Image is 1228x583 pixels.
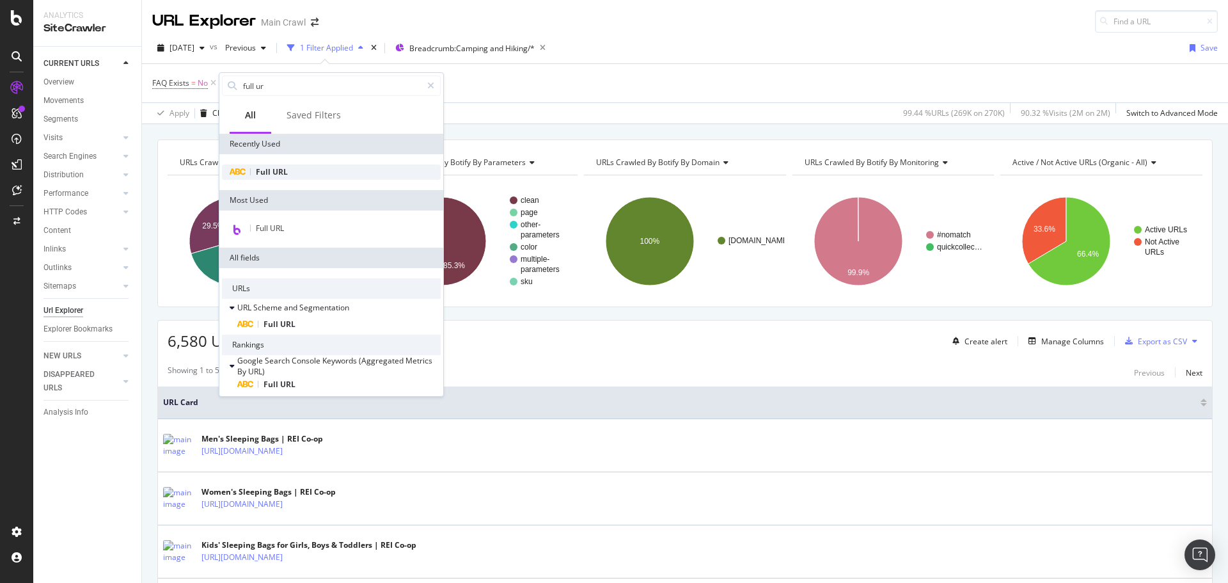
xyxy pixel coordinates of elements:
div: Clear [212,108,232,118]
div: Content [43,224,71,237]
div: Save [1200,42,1218,53]
div: Saved Filters [287,109,341,122]
svg: A chart. [792,186,993,297]
span: Console [292,355,322,366]
div: Segments [43,113,78,126]
div: NEW URLS [43,349,81,363]
text: [DOMAIN_NAME][URL] [728,236,810,245]
span: FAQ Exists [152,77,189,88]
div: 90.32 % Visits ( 2M on 2M ) [1021,108,1110,118]
text: multiple- [521,255,549,264]
div: Analysis Info [43,406,88,419]
span: and [284,302,299,313]
div: 99.44 % URLs ( 269K on 270K ) [903,108,1005,118]
input: Find a URL [1095,10,1218,33]
text: other- [521,220,540,229]
svg: A chart. [584,186,784,297]
div: Inlinks [43,243,66,256]
text: #nomatch [937,230,971,239]
button: Previous [220,38,271,58]
button: Clear [195,103,232,124]
div: HTTP Codes [43,205,87,219]
span: Active / Not Active URLs (organic - all) [1012,157,1147,168]
button: Breadcrumb:Camping and Hiking/* [390,38,535,58]
div: All [245,109,256,122]
span: Google [237,355,265,366]
a: Content [43,224,132,237]
div: Outlinks [43,261,72,275]
text: sku [521,277,533,286]
a: DISAPPEARED URLS [43,368,120,395]
span: Segmentation [299,302,349,313]
div: CURRENT URLS [43,57,99,70]
span: Full URL [256,223,284,234]
button: Create alert [947,331,1007,351]
span: 6,580 URLs found [168,330,294,351]
input: Search by field name [242,76,421,95]
a: NEW URLS [43,349,120,363]
div: Most Used [219,190,443,211]
span: Metrics [405,395,432,406]
svg: A chart. [1000,186,1200,297]
h4: Active / Not Active URLs [1010,152,1191,173]
img: main image [163,434,195,457]
span: Previous [220,42,256,53]
a: [URL][DOMAIN_NAME] [201,498,283,511]
a: Movements [43,94,132,108]
button: Apply [152,103,189,124]
div: A chart. [168,186,368,297]
text: clean [521,196,539,205]
span: Keywords [322,395,359,406]
div: Main Crawl [261,16,306,29]
div: SiteCrawler [43,21,131,36]
span: Scheme [253,302,284,313]
div: Next [1186,367,1202,378]
button: Export as CSV [1120,331,1187,351]
text: quickcollec… [937,243,982,252]
button: [DATE] [152,38,210,58]
div: Search Engines [43,150,97,163]
a: Segments [43,113,132,126]
div: Open Intercom Messenger [1185,539,1215,570]
span: (Aggregated [359,395,405,406]
span: No [198,74,208,92]
text: URLs [1145,248,1164,257]
img: main image [163,540,195,563]
span: Console [292,395,322,406]
a: Sitemaps [43,280,120,293]
span: URL [280,319,295,330]
span: By [237,366,248,377]
span: Metrics [405,355,432,366]
div: All fields [219,248,443,268]
span: Breadcrumb: Camping and Hiking/* [409,43,535,54]
text: 66.4% [1077,250,1099,259]
button: Manage Columns [1023,333,1104,349]
div: Sitemaps [43,280,76,293]
div: Previous [1134,367,1165,378]
div: URLs [222,278,441,299]
div: Switch to Advanced Mode [1126,108,1218,118]
div: Export as CSV [1138,336,1187,347]
text: 85.3% [443,261,465,270]
button: 1 Filter Applied [282,38,368,58]
div: Rankings [222,335,441,355]
text: Not Active [1145,237,1179,246]
div: URL Explorer [152,10,256,32]
span: Search [265,355,292,366]
h4: URLs Crawled By Botify By parameters [386,152,567,173]
text: parameters [521,265,560,274]
div: Url Explorer [43,304,83,317]
a: [URL][DOMAIN_NAME] [201,551,283,564]
span: Keywords [322,355,359,366]
div: Women's Sleeping Bags | REI Co-op [201,486,338,498]
span: Full [264,379,280,390]
a: HTTP Codes [43,205,120,219]
span: URL [280,379,295,390]
div: Create alert [964,336,1007,347]
span: (Aggregated [359,355,405,366]
a: Distribution [43,168,120,182]
div: Manage Columns [1041,336,1104,347]
span: Search [265,395,292,406]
